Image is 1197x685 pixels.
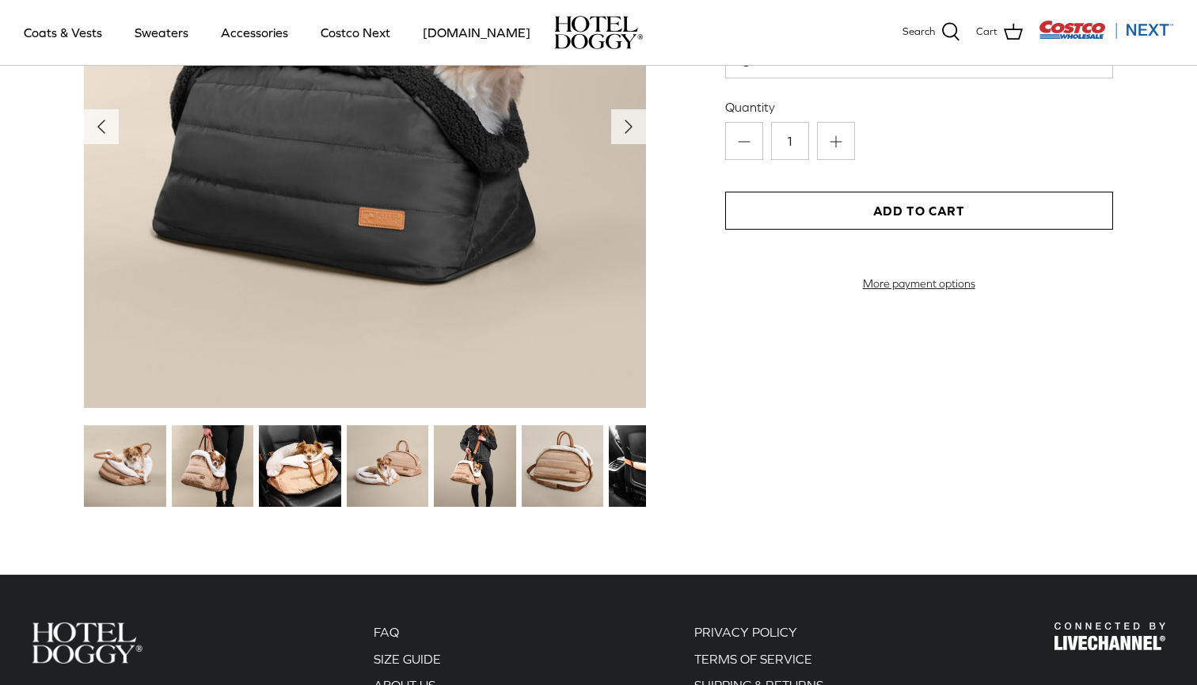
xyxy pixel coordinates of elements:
a: More payment options [725,277,1113,291]
a: Cart [976,22,1023,43]
a: [DOMAIN_NAME] [408,6,545,59]
a: Coats & Vests [9,6,116,59]
img: Hotel Doggy Costco Next [32,622,142,663]
span: Cart [976,24,997,40]
a: SIZE GUIDE [374,652,441,666]
a: Search [902,22,960,43]
button: Next [611,109,646,144]
label: Quantity [725,98,1113,116]
img: Costco Next [1039,20,1173,40]
button: Add to Cart [725,192,1113,230]
a: Sweaters [120,6,203,59]
img: small dog in a tan dog carrier on a black seat in the car [259,425,340,507]
button: Previous [84,109,119,144]
a: PRIVACY POLICY [694,625,797,639]
span: Search [902,24,935,40]
img: Hotel Doggy Costco Next [1054,622,1165,650]
a: TERMS OF SERVICE [694,652,812,666]
a: Visit Costco Next [1039,30,1173,42]
img: hoteldoggycom [554,16,643,49]
a: FAQ [374,625,399,639]
input: Quantity [771,122,809,160]
a: Accessories [207,6,302,59]
a: hoteldoggy.com hoteldoggycom [554,16,643,49]
a: Costco Next [306,6,405,59]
